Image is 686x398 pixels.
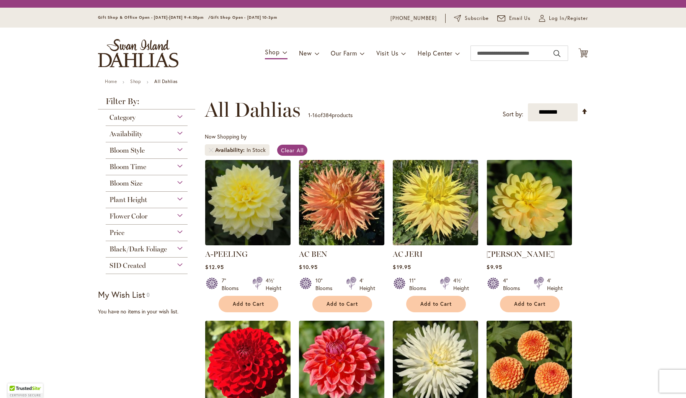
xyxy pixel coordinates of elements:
div: In Stock [247,146,266,154]
button: Add to Cart [312,296,372,312]
span: Bloom Time [109,163,146,171]
button: Add to Cart [500,296,560,312]
a: Subscribe [454,15,489,22]
span: Email Us [509,15,531,22]
a: Remove Availability In Stock [209,148,213,152]
a: AHOY MATEY [487,240,572,247]
strong: My Wish List [98,289,145,300]
strong: Filter By: [98,97,195,109]
a: AC JERI [393,250,423,259]
a: A-Peeling [205,240,291,247]
a: AC BEN [299,240,384,247]
span: Availability [215,146,247,154]
a: Log In/Register [539,15,588,22]
div: 4½' Height [266,277,281,292]
span: Bloom Size [109,179,142,188]
span: $19.95 [393,263,411,271]
span: $9.95 [487,263,502,271]
div: 7" Blooms [222,277,243,292]
span: Add to Cart [514,301,546,307]
a: A-PEELING [205,250,248,259]
div: 11" Blooms [409,277,431,292]
span: Clear All [281,147,304,154]
span: Visit Us [376,49,399,57]
span: Add to Cart [327,301,358,307]
span: Add to Cart [420,301,452,307]
span: Plant Height [109,196,147,204]
img: AHOY MATEY [487,160,572,245]
div: You have no items in your wish list. [98,308,200,315]
span: $10.95 [299,263,317,271]
p: - of products [308,109,353,121]
div: 4½' Height [453,277,469,292]
div: 10" Blooms [315,277,337,292]
span: Our Farm [331,49,357,57]
div: 4' Height [359,277,375,292]
span: Now Shopping by [205,133,247,140]
a: Email Us [497,15,531,22]
span: Shop [265,48,280,56]
span: SID Created [109,261,146,270]
button: Add to Cart [406,296,466,312]
img: AC BEN [299,160,384,245]
span: Gift Shop Open - [DATE] 10-3pm [211,15,277,20]
a: AC BEN [299,250,327,259]
span: Category [109,113,136,122]
div: 4' Height [547,277,563,292]
a: AC Jeri [393,240,478,247]
a: store logo [98,39,178,67]
a: Home [105,78,117,84]
span: Black/Dark Foliage [109,245,167,253]
label: Sort by: [503,107,523,121]
button: Search [554,47,560,60]
a: [PHONE_NUMBER] [390,15,437,22]
iframe: Launch Accessibility Center [6,371,27,392]
span: Flower Color [109,212,147,220]
span: $12.95 [205,263,224,271]
span: 384 [323,111,332,119]
span: 16 [312,111,318,119]
span: Add to Cart [233,301,264,307]
span: New [299,49,312,57]
span: Log In/Register [549,15,588,22]
div: 4" Blooms [503,277,524,292]
span: Subscribe [465,15,489,22]
img: A-Peeling [205,160,291,245]
span: All Dahlias [205,98,301,121]
button: Add to Cart [219,296,278,312]
a: Shop [130,78,141,84]
span: 1 [308,111,310,119]
span: Price [109,228,124,237]
a: [PERSON_NAME] [487,250,555,259]
a: Clear All [277,145,307,156]
img: AC Jeri [393,160,478,245]
span: Availability [109,130,142,138]
span: Help Center [418,49,452,57]
span: Bloom Style [109,146,145,155]
span: Gift Shop & Office Open - [DATE]-[DATE] 9-4:30pm / [98,15,211,20]
strong: All Dahlias [154,78,178,84]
